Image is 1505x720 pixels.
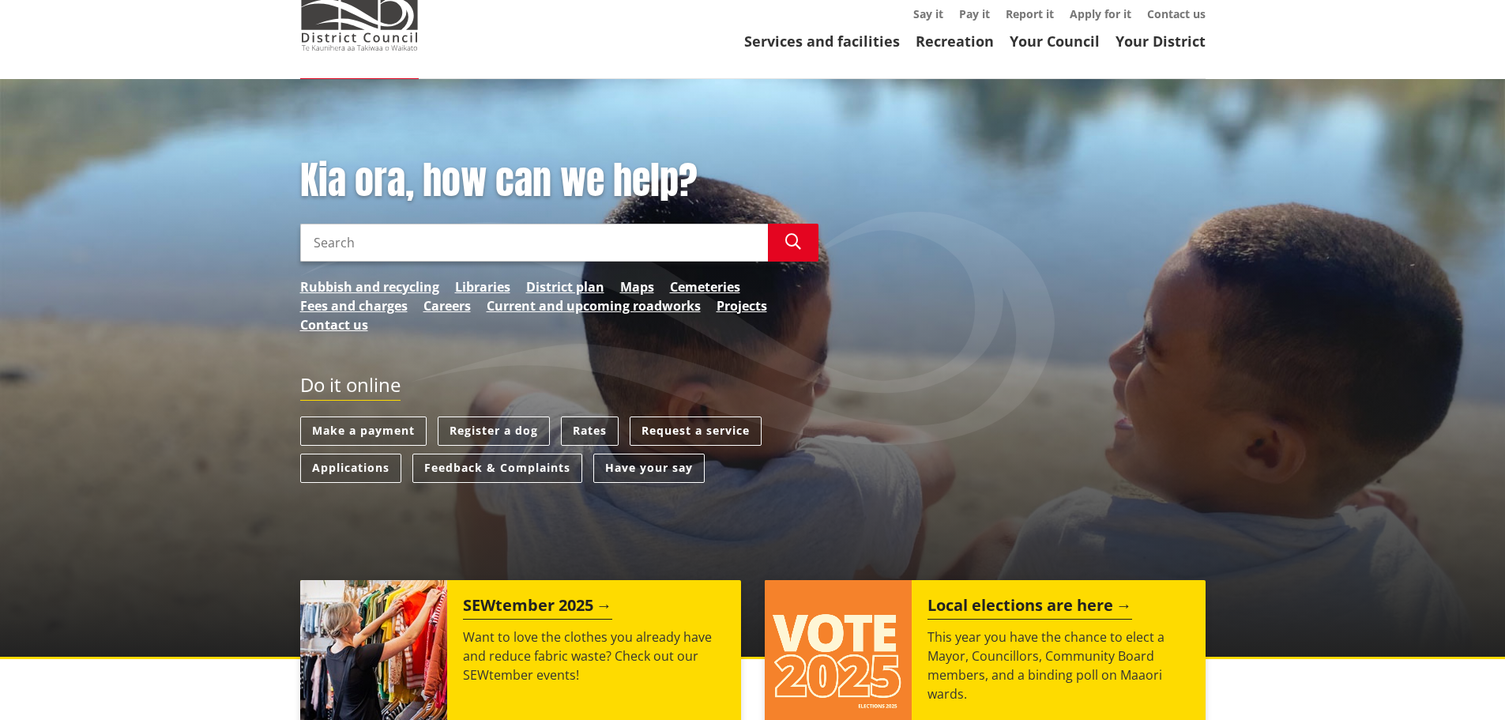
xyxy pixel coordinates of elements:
[744,32,900,51] a: Services and facilities
[423,296,471,315] a: Careers
[959,6,990,21] a: Pay it
[1147,6,1206,21] a: Contact us
[300,454,401,483] a: Applications
[927,628,1190,703] p: This year you have the chance to elect a Mayor, Councillors, Community Board members, and a bindi...
[1010,32,1100,51] a: Your Council
[463,596,612,620] h2: SEWtember 2025
[1432,654,1489,711] iframe: Messenger Launcher
[1116,32,1206,51] a: Your District
[561,417,619,446] a: Rates
[455,277,510,296] a: Libraries
[670,277,740,296] a: Cemeteries
[927,596,1132,620] h2: Local elections are here
[300,277,439,296] a: Rubbish and recycling
[300,315,368,334] a: Contact us
[526,277,604,296] a: District plan
[412,454,582,483] a: Feedback & Complaints
[300,296,408,315] a: Fees and charges
[1070,6,1131,21] a: Apply for it
[916,32,994,51] a: Recreation
[300,158,818,204] h1: Kia ora, how can we help?
[620,277,654,296] a: Maps
[300,417,427,446] a: Make a payment
[438,417,550,446] a: Register a dog
[463,628,725,684] p: Want to love the clothes you already have and reduce fabric waste? Check out our SEWtember events!
[487,296,701,315] a: Current and upcoming roadworks
[300,224,768,262] input: Search input
[1006,6,1054,21] a: Report it
[300,374,401,401] h2: Do it online
[630,417,762,446] a: Request a service
[717,296,767,315] a: Projects
[593,454,705,483] a: Have your say
[913,6,943,21] a: Say it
